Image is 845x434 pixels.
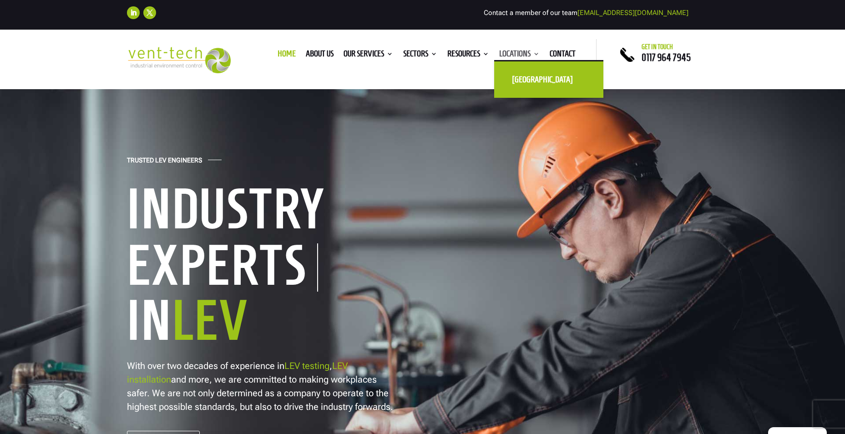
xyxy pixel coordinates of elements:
a: Resources [447,50,489,61]
span: Get in touch [642,43,673,50]
a: LEV installation [127,360,348,385]
a: About us [306,50,334,61]
h4: Trusted LEV Engineers [127,156,202,169]
a: Home [278,50,296,61]
a: Locations [499,50,540,61]
a: [GEOGRAPHIC_DATA] [503,71,594,89]
span: Contact a member of our team [484,9,688,17]
a: Sectors [403,50,437,61]
a: Contact [550,50,576,61]
p: With over two decades of experience in , and more, we are committed to making workplaces safer. W... [127,359,395,414]
a: LEV testing [284,360,329,371]
a: Follow on LinkedIn [127,6,140,19]
a: Our Services [344,50,393,61]
img: 2023-09-27T08_35_16.549ZVENT-TECH---Clear-background [127,47,231,74]
h1: Experts [127,243,318,292]
h1: Industry [127,180,409,242]
a: [EMAIL_ADDRESS][DOMAIN_NAME] [577,9,688,17]
h1: In [127,292,409,353]
a: 0117 964 7945 [642,52,691,63]
span: LEV [172,290,249,350]
a: Follow on X [143,6,156,19]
